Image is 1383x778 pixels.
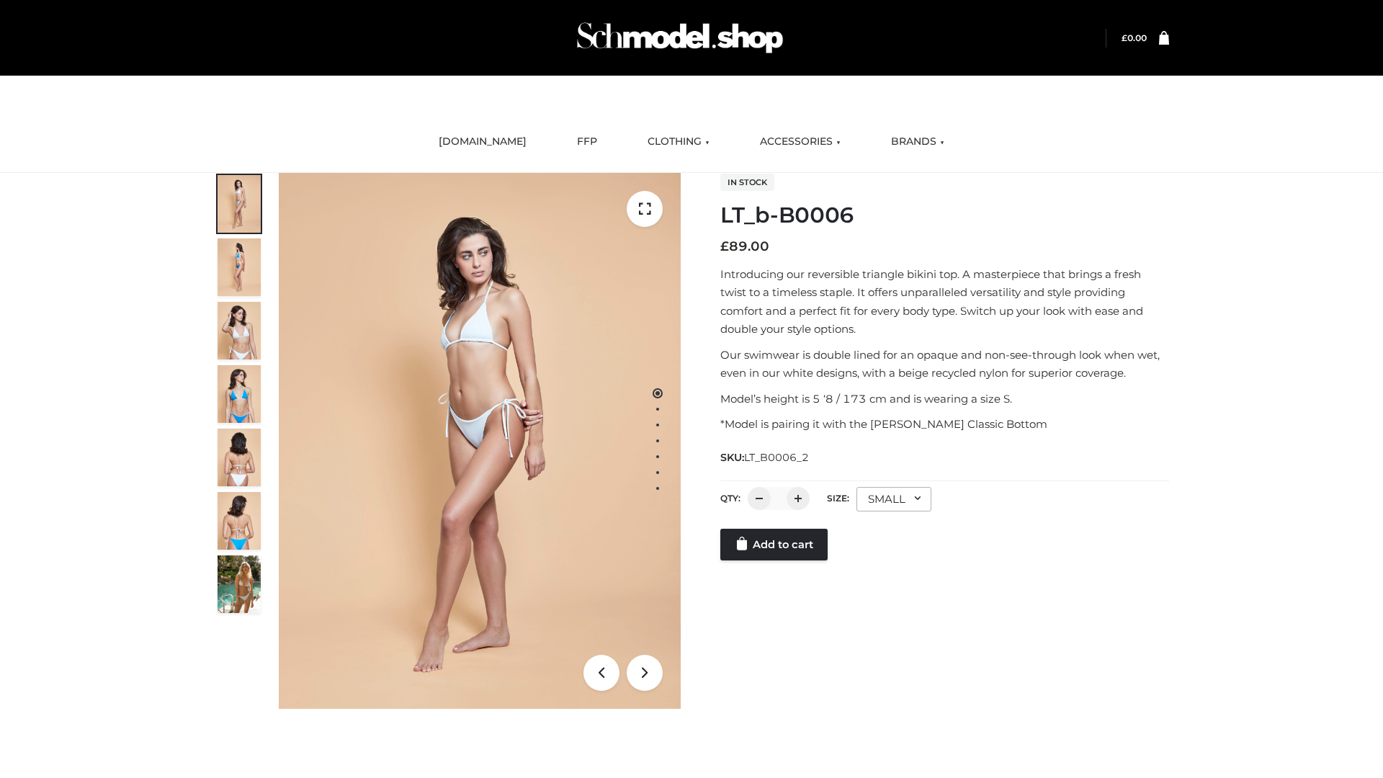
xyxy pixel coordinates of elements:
[749,126,851,158] a: ACCESSORIES
[880,126,955,158] a: BRANDS
[566,126,608,158] a: FFP
[720,174,774,191] span: In stock
[720,238,769,254] bdi: 89.00
[218,302,261,359] img: ArielClassicBikiniTop_CloudNine_AzureSky_OW114ECO_3-scaled.jpg
[827,493,849,504] label: Size:
[279,173,681,709] img: LT_b-B0006
[720,346,1169,383] p: Our swimwear is double lined for an opaque and non-see-through look when wet, even in our white d...
[720,202,1169,228] h1: LT_b-B0006
[218,555,261,613] img: Arieltop_CloudNine_AzureSky2.jpg
[856,487,931,511] div: SMALL
[720,529,828,560] a: Add to cart
[428,126,537,158] a: [DOMAIN_NAME]
[720,415,1169,434] p: *Model is pairing it with the [PERSON_NAME] Classic Bottom
[720,390,1169,408] p: Model’s height is 5 ‘8 / 173 cm and is wearing a size S.
[720,265,1169,339] p: Introducing our reversible triangle bikini top. A masterpiece that brings a fresh twist to a time...
[637,126,720,158] a: CLOTHING
[1122,32,1147,43] a: £0.00
[218,429,261,486] img: ArielClassicBikiniTop_CloudNine_AzureSky_OW114ECO_7-scaled.jpg
[720,238,729,254] span: £
[1122,32,1147,43] bdi: 0.00
[218,238,261,296] img: ArielClassicBikiniTop_CloudNine_AzureSky_OW114ECO_2-scaled.jpg
[744,451,809,464] span: LT_B0006_2
[218,175,261,233] img: ArielClassicBikiniTop_CloudNine_AzureSky_OW114ECO_1-scaled.jpg
[1122,32,1127,43] span: £
[218,492,261,550] img: ArielClassicBikiniTop_CloudNine_AzureSky_OW114ECO_8-scaled.jpg
[720,449,810,466] span: SKU:
[572,9,788,66] img: Schmodel Admin 964
[720,493,740,504] label: QTY:
[218,365,261,423] img: ArielClassicBikiniTop_CloudNine_AzureSky_OW114ECO_4-scaled.jpg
